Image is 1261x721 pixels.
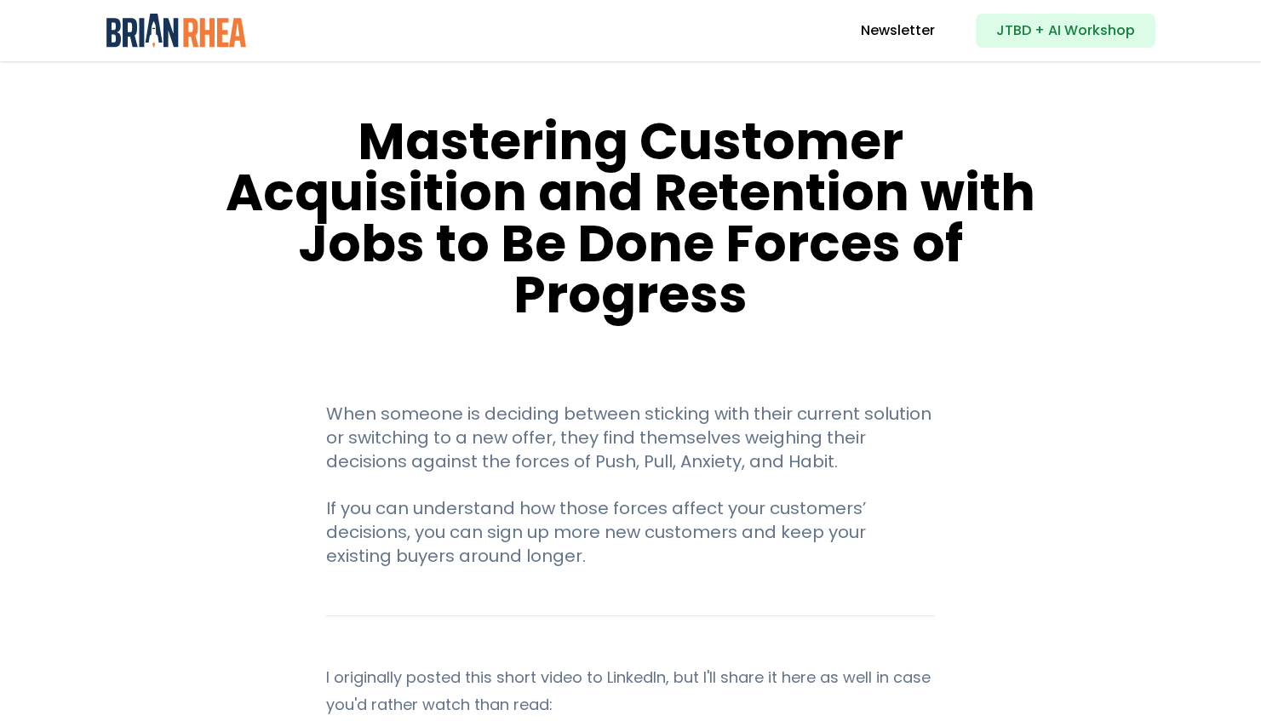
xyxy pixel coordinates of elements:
[326,496,935,568] p: If you can understand how those forces affect your customers’ decisions, you can sign up more new...
[976,14,1155,48] a: JTBD + AI Workshop
[106,14,247,48] img: Brian Rhea
[210,116,1051,320] h1: Mastering Customer Acquisition and Retention with Jobs to Be Done Forces of Progress
[326,664,935,718] p: I originally posted this short video to LinkedIn, but I'll share it here as well in case you'd ra...
[861,20,935,41] a: Newsletter
[326,402,935,473] p: When someone is deciding between sticking with their current solution or switching to a new offer...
